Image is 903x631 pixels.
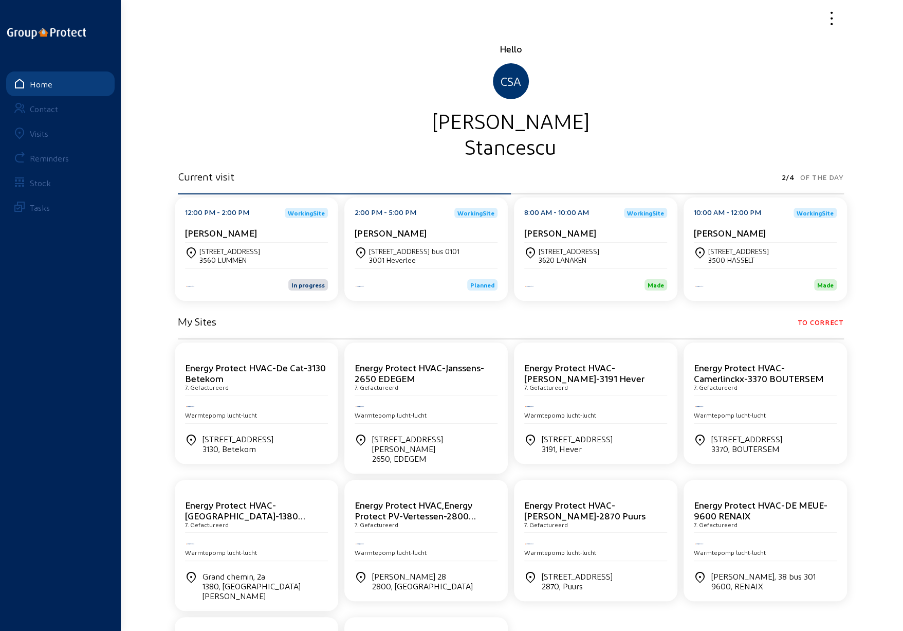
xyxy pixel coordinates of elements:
a: Visits [6,121,115,146]
cam-card-title: Energy Protect HVAC-DE MEUE-9600 RENAIX [694,499,827,521]
div: Stock [30,178,51,188]
div: 9600, RENAIX [711,581,816,591]
cam-card-subtitle: 7. Gefactureerd [694,521,738,528]
a: Contact [6,96,115,121]
div: [PERSON_NAME], 38 bus 301 [711,571,816,591]
img: Energy Protect HVAC [355,543,365,545]
span: Of the day [800,170,844,185]
span: Planned [470,281,494,289]
span: Warmtepomp lucht-lucht [355,411,427,419]
span: WorkingSite [288,210,325,216]
div: Tasks [30,203,50,212]
div: [PERSON_NAME] [178,107,844,133]
div: 3370, BOUTERSEM [711,444,782,454]
span: Made [648,281,664,289]
cam-card-title: [PERSON_NAME] [524,227,596,238]
img: Energy Protect HVAC [185,285,195,287]
div: Reminders [30,153,69,163]
span: Warmtepomp lucht-lucht [185,411,257,419]
span: 2/4 [781,170,795,185]
cam-card-title: Energy Protect HVAC-Camerlinckx-3370 BOUTERSEM [694,362,824,384]
img: Energy Protect HVAC [524,285,535,287]
cam-card-title: [PERSON_NAME] [355,227,427,238]
div: 1380, [GEOGRAPHIC_DATA][PERSON_NAME] [202,581,328,601]
span: Made [817,281,834,289]
cam-card-subtitle: 7. Gefactureerd [185,384,229,391]
div: 3620 LANAKEN [539,256,599,264]
div: 3191, Hever [542,444,613,454]
cam-card-subtitle: 7. Gefactureerd [355,521,398,528]
span: WorkingSite [797,210,834,216]
cam-card-title: Energy Protect HVAC-[GEOGRAPHIC_DATA]-1380 [GEOGRAPHIC_DATA][PERSON_NAME] [185,499,305,543]
div: 2800, [GEOGRAPHIC_DATA] [372,581,473,591]
div: Contact [30,104,58,114]
div: 3130, Betekom [202,444,273,454]
img: Energy Protect HVAC [694,285,704,287]
div: [STREET_ADDRESS][PERSON_NAME] [372,434,497,463]
span: WorkingSite [457,210,494,216]
div: 2:00 PM - 5:00 PM [355,208,416,218]
div: 2650, EDEGEM [372,454,497,463]
cam-card-title: Energy Protect HVAC-De Cat-3130 Betekom [185,362,326,384]
cam-card-title: [PERSON_NAME] [694,227,766,238]
span: Warmtepomp lucht-lucht [185,549,257,556]
div: [STREET_ADDRESS] [539,247,599,256]
span: Warmtepomp lucht-lucht [355,549,427,556]
a: Stock [6,170,115,195]
cam-card-title: Energy Protect HVAC-Janssens-2650 EDEGEM [355,362,484,384]
cam-card-subtitle: 7. Gefactureerd [524,384,568,391]
img: Energy Protect HVAC [524,405,535,408]
span: Warmtepomp lucht-lucht [694,549,766,556]
div: [STREET_ADDRESS] [542,434,613,454]
cam-card-title: [PERSON_NAME] [185,227,257,238]
div: Grand chemin, 2a [202,571,328,601]
div: Home [30,79,52,89]
div: 10:00 AM - 12:00 PM [694,208,761,218]
span: In progress [291,281,325,289]
div: Stancescu [178,133,844,159]
cam-card-subtitle: 7. Gefactureerd [524,521,568,528]
img: logo-oneline.png [7,28,86,39]
div: 3001 Heverlee [369,256,459,264]
img: Energy Protect HVAC [524,543,535,545]
span: Warmtepomp lucht-lucht [694,411,766,419]
cam-card-subtitle: 7. Gefactureerd [355,384,398,391]
cam-card-title: Energy Protect HVAC-[PERSON_NAME]-3191 Hever [524,362,644,384]
a: Home [6,71,115,96]
a: Reminders [6,146,115,170]
span: Warmtepomp lucht-lucht [524,549,596,556]
div: [STREET_ADDRESS] [708,247,769,256]
div: [STREET_ADDRESS] [199,247,260,256]
div: [STREET_ADDRESS] bus 0101 [369,247,459,256]
img: Energy Protect HVAC [694,405,704,408]
span: To correct [798,315,844,330]
span: Warmtepomp lucht-lucht [524,411,596,419]
h3: Current visit [178,170,234,183]
img: Energy Protect HVAC [355,405,365,408]
span: WorkingSite [627,210,664,216]
img: Energy Protect HVAC [185,543,195,545]
div: [STREET_ADDRESS] [202,434,273,454]
img: Energy Protect HVAC [694,543,704,545]
div: 3560 LUMMEN [199,256,260,264]
a: Tasks [6,195,115,220]
div: [PERSON_NAME] 28 [372,571,473,591]
img: Energy Protect HVAC [185,405,195,408]
div: Hello [178,43,844,55]
div: 12:00 PM - 2:00 PM [185,208,249,218]
div: [STREET_ADDRESS] [542,571,613,591]
div: Visits [30,129,48,138]
div: 2870, Puurs [542,581,613,591]
cam-card-title: Energy Protect HVAC-[PERSON_NAME]-2870 Puurs [524,499,646,521]
img: Energy Protect HVAC [355,285,365,287]
div: 8:00 AM - 10:00 AM [524,208,589,218]
div: CSA [493,63,529,99]
div: [STREET_ADDRESS] [711,434,782,454]
cam-card-subtitle: 7. Gefactureerd [185,521,229,528]
div: 3500 HASSELT [708,256,769,264]
cam-card-title: Energy Protect HVAC,Energy Protect PV-Vertessen-2800 [GEOGRAPHIC_DATA] [355,499,476,532]
h3: My Sites [178,315,216,328]
cam-card-subtitle: 7. Gefactureerd [694,384,738,391]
